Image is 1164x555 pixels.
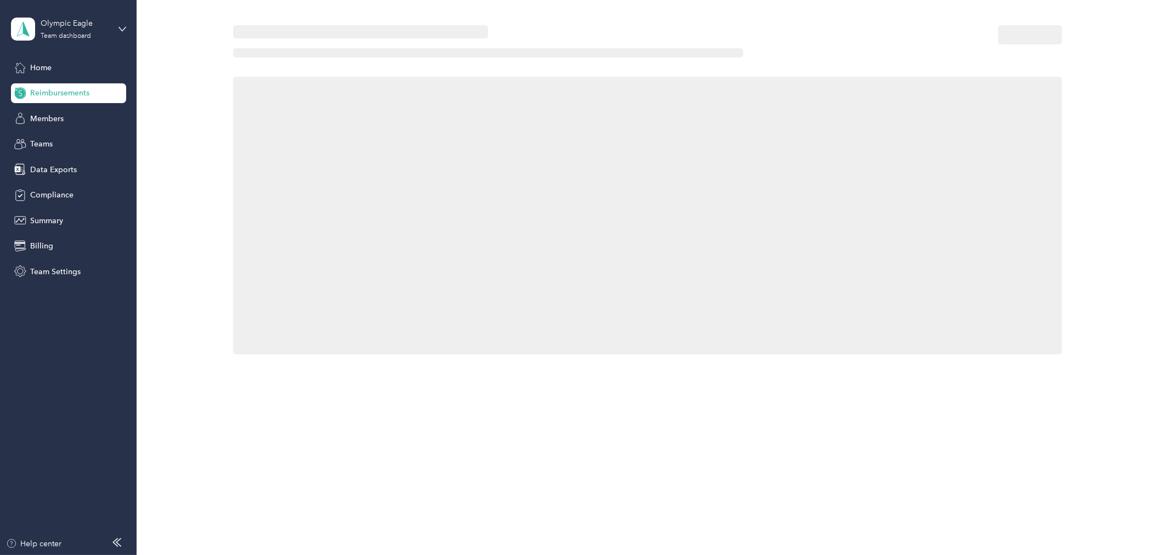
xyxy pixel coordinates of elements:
span: Compliance [30,189,74,201]
button: Help center [6,538,62,550]
span: Home [30,62,52,73]
span: Data Exports [30,164,77,175]
span: Teams [30,138,53,150]
span: Members [30,113,64,124]
span: Billing [30,240,53,252]
span: Reimbursements [30,87,89,99]
iframe: Everlance-gr Chat Button Frame [1103,494,1164,555]
div: Team dashboard [41,33,91,39]
span: Team Settings [30,266,81,277]
div: Olympic Eagle [41,18,109,29]
span: Summary [30,215,63,226]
